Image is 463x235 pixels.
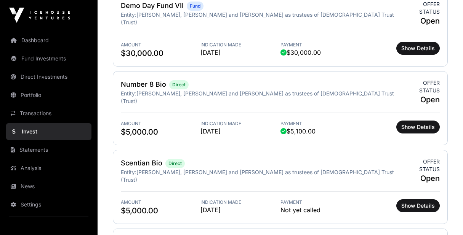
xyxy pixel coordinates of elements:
span: $5,100.00 [280,127,316,136]
span: Fund [190,3,200,9]
a: Invest [6,123,91,140]
a: Transactions [6,105,91,122]
span: Open [402,16,440,26]
span: Not yet called [280,205,320,214]
span: Direct [168,160,182,167]
span: Payment [280,121,360,127]
span: Entity: [121,90,136,97]
span: Indication Made [200,199,280,205]
span: Indication Made [200,42,280,48]
span: Indication Made [200,121,280,127]
button: Show Details [396,42,440,55]
span: $5,000.00 [121,127,200,137]
span: Amount [121,121,200,127]
span: [PERSON_NAME], [PERSON_NAME] and [PERSON_NAME] as trustees of [DEMOGRAPHIC_DATA] Trust (Trust) [121,90,394,104]
span: Offer status [402,0,440,16]
a: Fund Investments [6,50,91,67]
a: Demo Day Fund VII [121,2,184,10]
a: Scentian Bio [121,159,162,167]
a: Direct Investments [6,68,91,85]
span: Show Details [401,123,435,131]
a: Number 8 Bio [121,80,166,88]
a: Dashboard [6,32,91,49]
span: [PERSON_NAME], [PERSON_NAME] and [PERSON_NAME] as trustees of [DEMOGRAPHIC_DATA] Trust (Trust) [121,169,394,183]
span: [DATE] [200,127,280,136]
span: $5,000.00 [121,205,200,216]
span: [PERSON_NAME], [PERSON_NAME] and [PERSON_NAME] as trustees of [DEMOGRAPHIC_DATA] Trust (Trust) [121,11,394,25]
span: Offer status [402,79,440,94]
span: Amount [121,199,200,205]
a: News [6,178,91,195]
span: [DATE] [200,48,280,57]
span: Show Details [401,202,435,210]
span: Direct [172,82,186,88]
iframe: Chat Widget [425,198,463,235]
span: $30,000.00 [280,48,321,57]
img: Icehouse Ventures Logo [9,8,70,23]
span: Open [402,173,440,184]
span: Entity: [121,169,136,175]
a: Analysis [6,160,91,176]
span: Show Details [401,44,435,52]
span: Amount [121,42,200,48]
span: [DATE] [200,205,280,214]
span: Offer status [402,158,440,173]
a: Statements [6,141,91,158]
span: Open [402,94,440,105]
button: Show Details [396,121,440,133]
span: $30,000.00 [121,48,200,59]
span: Payment [280,199,360,205]
a: Settings [6,196,91,213]
a: Portfolio [6,87,91,103]
span: Entity: [121,11,136,18]
button: Show Details [396,199,440,212]
span: Payment [280,42,360,48]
